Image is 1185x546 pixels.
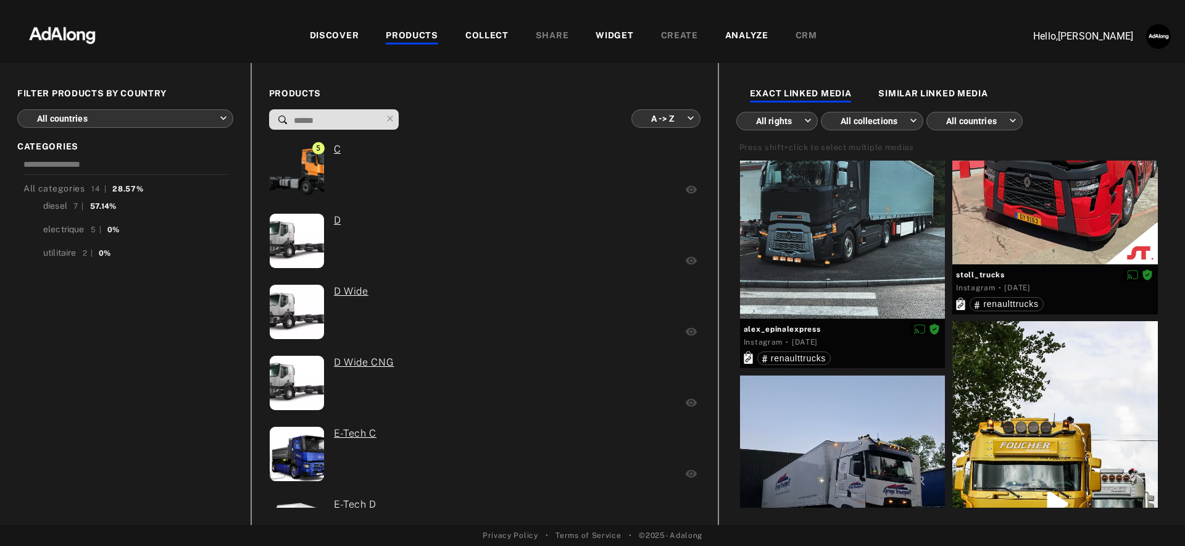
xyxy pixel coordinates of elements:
div: Instagram [744,337,783,348]
a: (ada-renaulttrucksfrance-10) D Wide: [334,284,368,299]
a: (ada-renaulttrucksfrance-13) E-Tech D: [334,497,377,512]
span: CATEGORIES [17,140,233,153]
span: · [999,283,1002,293]
span: © 2025 - Adalong [639,530,702,541]
img: Renault%20trucks%20V1_0.jpg.webp [265,356,328,410]
button: Disable diffusion on this media [910,322,929,335]
span: Rights agreed [1142,270,1153,279]
div: renaulttrucks [975,300,1038,308]
p: Hello, [PERSON_NAME] [1010,29,1133,44]
img: 63233d7d88ed69de3c212112c67096b6.png [8,15,117,52]
div: CRM [796,29,817,44]
div: renaulttrucks [762,354,826,363]
time: 2025-05-24T18:55:07.000Z [792,338,818,346]
a: (ada-renaulttrucksfrance-8) E-Tech C: [334,426,377,441]
span: stoll_trucks [956,269,1154,280]
div: All categories [23,182,144,195]
button: Disable diffusion on this media [1123,268,1142,281]
div: 57.14% [90,201,117,212]
a: (ada-renaulttrucksfrance-6) D Wide CNG: [334,355,394,370]
a: Privacy Policy [483,530,538,541]
div: COLLECT [465,29,509,44]
div: 28.57% [112,183,143,195]
div: diesel [43,199,67,212]
a: Terms of Service [555,530,621,541]
span: PRODUCTS [269,87,701,100]
img: AATXAJzUJh5t706S9lc_3n6z7NVUglPkrjZIexBIJ3ug=s96-c [1146,24,1171,49]
div: All collections [832,104,917,137]
span: Rights agreed [929,324,940,333]
span: renaulttrucks [983,299,1038,309]
div: ANALYZE [725,29,768,44]
div: SHARE [536,29,569,44]
div: 7 | [73,201,84,212]
span: renaulttrucks [771,353,826,363]
div: 0% [107,224,119,235]
div: EXACT LINKED MEDIA [750,87,852,102]
img: p041279.jpg [259,427,335,481]
div: All rights [747,104,812,137]
div: All countries [938,104,1017,137]
div: electrique [43,223,85,236]
img: p038794_0.png [251,143,343,197]
div: SIMILAR LINKED MEDIA [878,87,987,102]
div: 14 | [91,183,107,195]
div: 0% [99,248,110,259]
span: alex_epinalexpress [744,324,942,335]
div: WIDGET [596,29,633,44]
div: 2 | [83,248,93,259]
a: (ada-renaulttrucksfrance-9) D: [334,213,341,228]
svg: Exact products linked [956,298,965,310]
div: PRODUCTS [386,29,438,44]
span: · [786,337,789,347]
span: FILTER PRODUCTS BY COUNTRY [17,87,233,100]
a: (ada-renaulttrucksfrance-3) C: [334,142,341,157]
button: Account settings [1143,21,1174,52]
div: A -> Z [642,102,694,135]
div: CREATE [661,29,698,44]
img: Renault%20trucks%20V1_0.jpg.webp [265,214,328,268]
span: • [546,530,549,541]
div: 5 | [91,224,102,235]
time: 2025-05-26T06:41:07.000Z [1004,283,1030,292]
img: Renault%20trucks%20V1.jpg.webp [265,285,328,339]
div: Instagram [956,282,995,293]
div: Press shift+click to select multiple medias [739,141,914,154]
div: All countries [28,102,227,135]
iframe: Chat Widget [1123,487,1185,546]
svg: Exact products linked [744,351,753,364]
span: • [629,530,632,541]
div: DISCOVER [310,29,359,44]
div: utilitaire [43,246,77,259]
span: 5 [312,142,325,154]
